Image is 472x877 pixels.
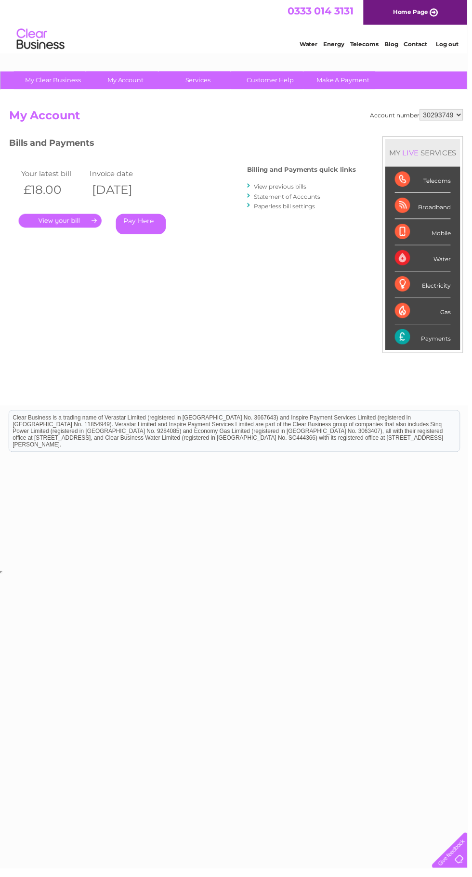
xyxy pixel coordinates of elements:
[399,168,455,195] div: Telecoms
[249,168,359,175] h4: Billing and Payments quick links
[234,72,313,90] a: Customer Help
[399,328,455,354] div: Payments
[302,41,321,48] a: Water
[9,110,468,128] h2: My Account
[117,216,168,237] a: Pay Here
[16,25,66,54] img: logo.png
[307,72,386,90] a: Make A Payment
[399,248,455,274] div: Water
[256,204,318,212] a: Paperless bill settings
[388,41,402,48] a: Blog
[14,72,93,90] a: My Clear Business
[399,301,455,328] div: Gas
[9,5,464,47] div: Clear Business is a trading name of Verastar Limited (registered in [GEOGRAPHIC_DATA] No. 3667643...
[389,140,465,168] div: MY SERVICES
[19,216,103,230] a: .
[408,41,432,48] a: Contact
[88,182,157,202] th: [DATE]
[160,72,240,90] a: Services
[290,5,357,17] a: 0333 014 3131
[256,195,324,202] a: Statement of Accounts
[88,169,157,182] td: Invoice date
[399,221,455,248] div: Mobile
[399,195,455,221] div: Broadband
[440,41,463,48] a: Log out
[19,182,88,202] th: £18.00
[399,274,455,301] div: Electricity
[354,41,382,48] a: Telecoms
[87,72,167,90] a: My Account
[9,138,359,154] h3: Bills and Payments
[405,150,425,159] div: LIVE
[374,110,468,122] div: Account number
[256,185,309,192] a: View previous bills
[327,41,348,48] a: Energy
[19,169,88,182] td: Your latest bill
